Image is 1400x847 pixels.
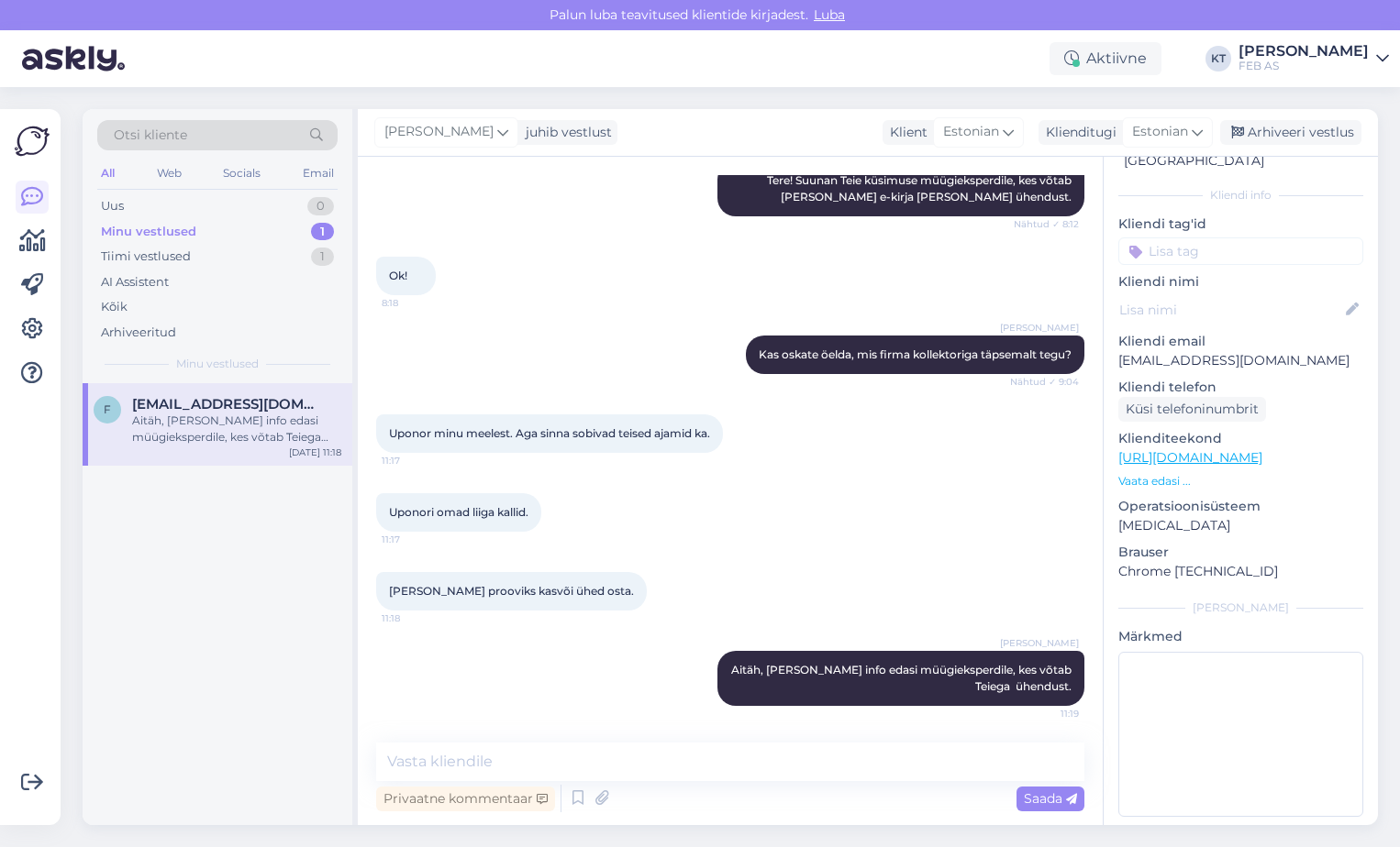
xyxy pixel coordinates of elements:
div: Tiimi vestlused [101,247,191,266]
span: Minu vestlused [176,356,259,372]
div: Klient [883,123,928,142]
span: 11:17 [382,533,450,546]
p: Brauser [1118,543,1363,562]
span: Aitäh, [PERSON_NAME] info edasi müügieksperdile, kes võtab Teiega ühendust. [731,663,1074,693]
span: Saada [1024,790,1077,807]
span: [PERSON_NAME] [384,122,494,142]
div: Kõik [101,298,128,316]
div: Uus [101,197,124,215]
span: f [104,402,111,416]
div: [DATE] 11:18 [289,445,341,459]
p: Kliendi email [1118,332,1363,351]
div: [PERSON_NAME] [1239,44,1369,59]
div: Klienditugi [1039,123,1117,142]
a: [URL][DOMAIN_NAME] [1118,449,1262,466]
img: Askly Logo [15,124,50,159]
p: Kliendi nimi [1118,272,1363,291]
a: [PERSON_NAME]FEB AS [1239,44,1389,73]
p: Klienditeekond [1118,429,1363,448]
span: Luba [808,6,850,23]
p: Vaata edasi ... [1118,473,1363,489]
span: 11:18 [382,611,450,625]
span: Nähtud ✓ 9:04 [1010,375,1079,389]
span: Uponor minu meelest. Aga sinna sobivad teised ajamid ka. [389,426,710,440]
div: Minu vestlused [101,223,196,241]
div: Arhiveeritud [101,324,176,342]
div: Privaatne kommentaar [376,786,555,811]
p: Märkmed [1118,627,1363,646]
span: 8:18 [382,296,450,310]
p: [EMAIL_ADDRESS][DOMAIN_NAME] [1118,351,1363,370]
span: [PERSON_NAME] prooviks kasvõi ühed osta. [389,584,634,598]
div: FEB AS [1239,59,1369,73]
span: 11:17 [382,454,450,467]
div: AI Assistent [101,273,169,291]
span: [PERSON_NAME] [1000,636,1079,650]
p: Kliendi tag'id [1118,214,1363,234]
div: All [97,161,118,185]
div: Arhiveeri vestlus [1220,120,1361,145]
input: Lisa tag [1118,237,1363,265]
span: Estonian [1132,122,1188,142]
span: [PERSON_NAME] [1000,321,1079,335]
div: KT [1206,46,1231,71]
span: Otsi kliente [114,126,187,145]
p: [MEDICAL_DATA] [1118,516,1363,535]
div: Kliendi info [1118,187,1363,203]
div: Aitäh, [PERSON_NAME] info edasi müügieksperdile, kes võtab Teiega ühendust. [132,412,341,445]
span: Ok! [389,269,407,282]
span: Kas oskate öelda, mis firma kollektoriga täpsemalt tegu? [759,347,1072,361]
div: 0 [307,197,334,215]
span: 11:19 [1010,707,1079,720]
input: Lisa nimi [1119,300,1342,320]
div: Socials [219,161,264,185]
span: felikavendel35@gmail.com [132,396,323,412]
div: Küsi telefoninumbrit [1118,397,1266,422]
span: Nähtud ✓ 8:12 [1010,217,1079,231]
div: juhib vestlust [518,123,612,142]
div: [PERSON_NAME] [1118,599,1363,616]
div: Email [299,161,338,185]
span: Estonian [943,122,999,142]
p: Kliendi telefon [1118,378,1363,397]
div: 1 [311,223,334,241]
span: Uponori omad liiga kallid. [389,505,528,519]
div: Aktiivne [1050,42,1161,75]
div: 1 [311,247,334,266]
p: Operatsioonisüsteem [1118,497,1363,516]
p: Chrome [TECHNICAL_ID] [1118,562,1363,581]
div: Web [153,161,185,185]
